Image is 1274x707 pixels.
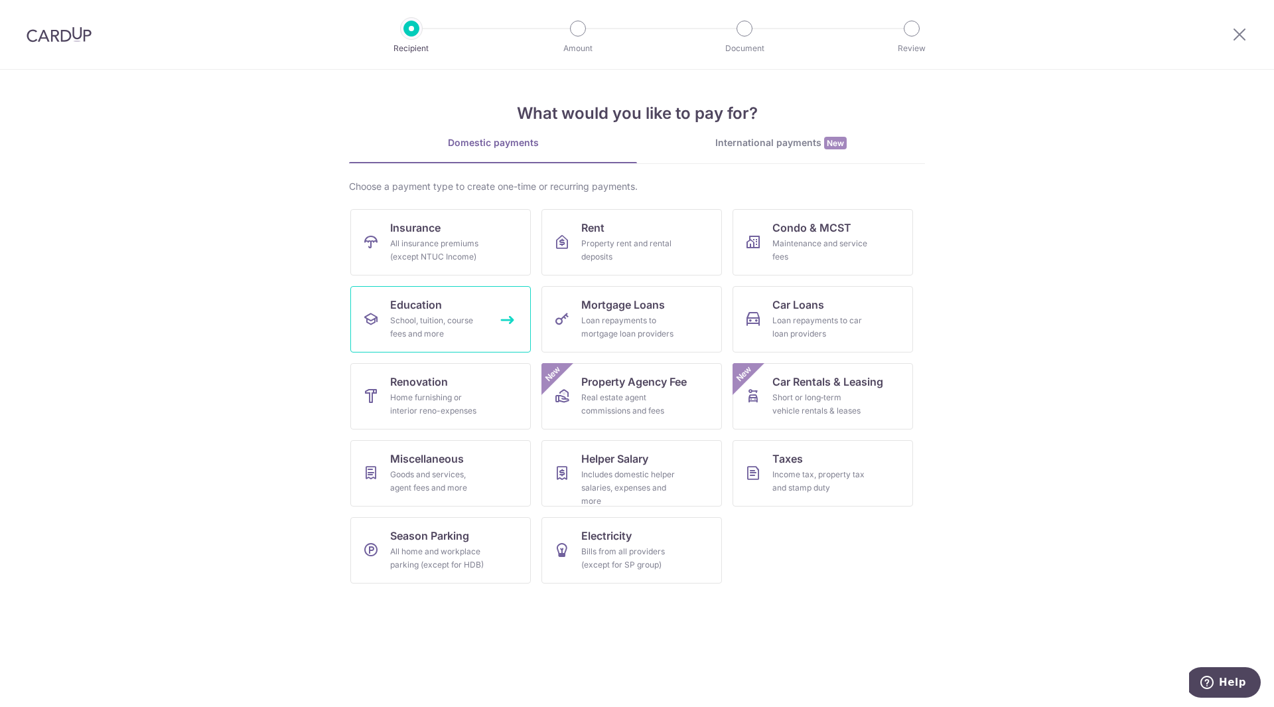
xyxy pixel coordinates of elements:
[349,136,637,149] div: Domestic payments
[349,180,925,193] div: Choose a payment type to create one-time or recurring payments.
[529,42,627,55] p: Amount
[733,363,755,385] span: New
[27,27,92,42] img: CardUp
[637,136,925,150] div: International payments
[733,363,913,430] a: Car Rentals & LeasingShort or long‑term vehicle rentals & leasesNew
[695,42,794,55] p: Document
[350,209,531,275] a: InsuranceAll insurance premiums (except NTUC Income)
[772,314,868,341] div: Loan repayments to car loan providers
[772,451,803,467] span: Taxes
[772,374,883,390] span: Car Rentals & Leasing
[581,374,687,390] span: Property Agency Fee
[581,220,604,236] span: Rent
[390,528,469,544] span: Season Parking
[772,468,868,495] div: Income tax, property tax and stamp duty
[390,391,486,418] div: Home furnishing or interior reno-expenses
[581,545,677,572] div: Bills from all providers (except for SP group)
[390,237,486,264] div: All insurance premiums (except NTUC Income)
[349,102,925,125] h4: What would you like to pay for?
[733,286,913,353] a: Car LoansLoan repayments to car loan providers
[581,468,677,508] div: Includes domestic helper salaries, expenses and more
[390,374,448,390] span: Renovation
[581,314,677,341] div: Loan repayments to mortgage loan providers
[772,391,868,418] div: Short or long‑term vehicle rentals & leases
[581,237,677,264] div: Property rent and rental deposits
[350,440,531,507] a: MiscellaneousGoods and services, agent fees and more
[824,137,847,149] span: New
[733,209,913,275] a: Condo & MCSTMaintenance and service fees
[541,440,722,507] a: Helper SalaryIncludes domestic helper salaries, expenses and more
[772,220,851,236] span: Condo & MCST
[390,468,486,495] div: Goods and services, agent fees and more
[350,363,531,430] a: RenovationHome furnishing or interior reno-expenses
[541,363,722,430] a: Property Agency FeeReal estate agent commissions and feesNew
[362,42,460,55] p: Recipient
[541,517,722,584] a: ElectricityBills from all providers (except for SP group)
[350,286,531,353] a: EducationSchool, tuition, course fees and more
[350,517,531,584] a: Season ParkingAll home and workplace parking (except for HDB)
[390,451,464,467] span: Miscellaneous
[733,440,913,507] a: TaxesIncome tax, property tax and stamp duty
[581,391,677,418] div: Real estate agent commissions and fees
[581,297,665,313] span: Mortgage Loans
[390,314,486,341] div: School, tuition, course fees and more
[541,286,722,353] a: Mortgage LoansLoan repayments to mortgage loan providers
[541,209,722,275] a: RentProperty rent and rental deposits
[772,297,824,313] span: Car Loans
[1189,667,1261,700] iframe: Opens a widget where you can find more information
[390,297,442,313] span: Education
[390,220,441,236] span: Insurance
[863,42,961,55] p: Review
[542,363,564,385] span: New
[772,237,868,264] div: Maintenance and service fees
[581,528,632,544] span: Electricity
[390,545,486,572] div: All home and workplace parking (except for HDB)
[581,451,648,467] span: Helper Salary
